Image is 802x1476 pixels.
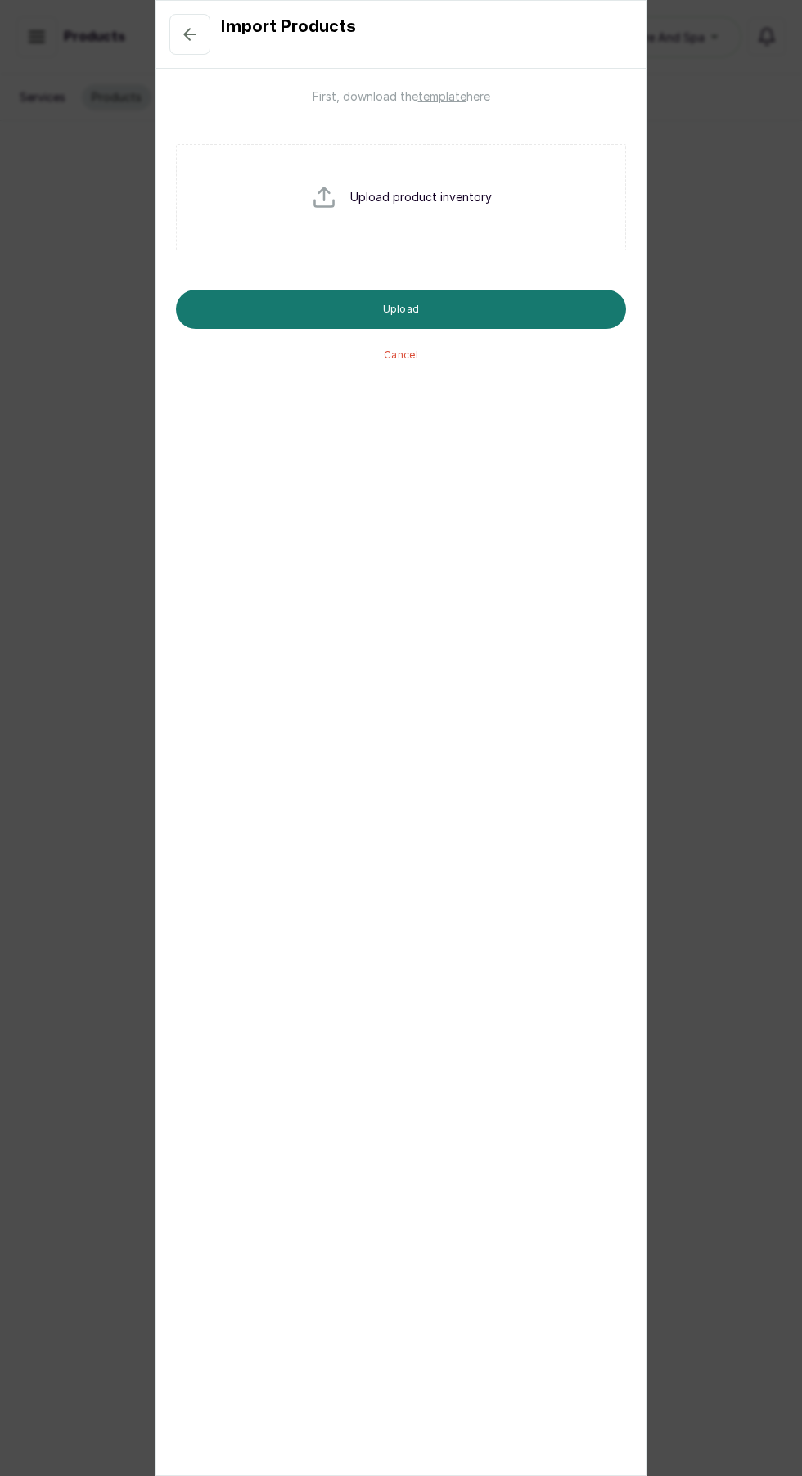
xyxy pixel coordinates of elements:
span: template [418,89,466,103]
a: First, download thetemplatehere [313,88,490,105]
button: Upload [176,290,626,329]
p: First, download the here [313,88,490,105]
h1: Import Products [220,14,355,55]
button: Cancel [384,349,418,362]
p: Upload product inventory [350,189,492,205]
